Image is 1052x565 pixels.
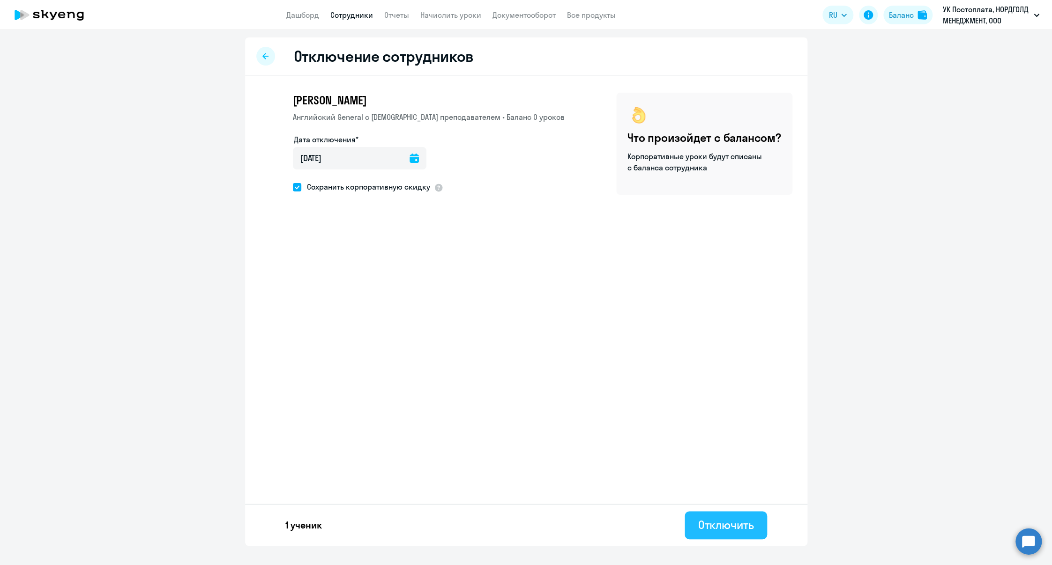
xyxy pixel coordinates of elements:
span: [PERSON_NAME] [293,93,367,108]
span: RU [829,9,837,21]
input: дд.мм.гггг [293,147,426,169]
button: RU [822,6,853,24]
button: Отключить [685,511,767,539]
img: ok [627,104,650,126]
a: Начислить уроки [420,10,481,20]
a: Документооборот [492,10,556,20]
h2: Отключение сотрудников [294,47,474,66]
label: Дата отключения* [294,134,358,145]
img: balance [918,10,927,20]
a: Отчеты [384,10,409,20]
p: 1 ученик [285,519,322,532]
p: Корпоративные уроки будут списаны с баланса сотрудника [627,151,763,173]
p: Английский General с [DEMOGRAPHIC_DATA] преподавателем • Баланс 0 уроков [293,111,565,123]
button: УК Постоплата, НОРДГОЛД МЕНЕДЖМЕНТ, ООО [938,4,1044,26]
h4: Что произойдет с балансом? [627,130,781,145]
div: Отключить [698,517,754,532]
a: Все продукты [567,10,616,20]
div: Баланс [889,9,914,21]
span: Сохранить корпоративную скидку [301,181,430,192]
a: Сотрудники [330,10,373,20]
p: УК Постоплата, НОРДГОЛД МЕНЕДЖМЕНТ, ООО [943,4,1030,26]
button: Балансbalance [883,6,933,24]
a: Дашборд [286,10,319,20]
